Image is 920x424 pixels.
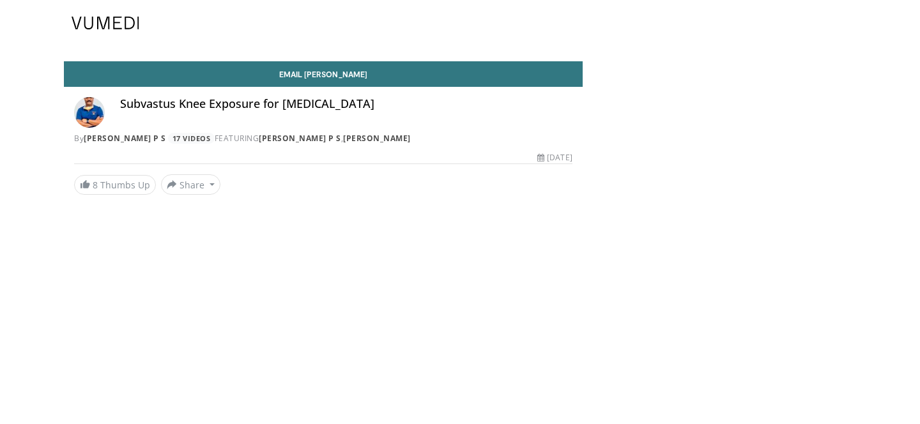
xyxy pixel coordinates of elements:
[64,61,583,87] a: Email [PERSON_NAME]
[343,133,411,144] a: [PERSON_NAME]
[74,97,105,128] img: Avatar
[84,133,166,144] a: [PERSON_NAME] P S
[93,179,98,191] span: 8
[74,133,572,144] div: By FEATURING ,
[168,133,215,144] a: 17 Videos
[537,152,572,163] div: [DATE]
[74,175,156,195] a: 8 Thumbs Up
[120,97,572,111] h4: Subvastus Knee Exposure for [MEDICAL_DATA]
[259,133,341,144] a: [PERSON_NAME] P S
[72,17,139,29] img: VuMedi Logo
[161,174,220,195] button: Share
